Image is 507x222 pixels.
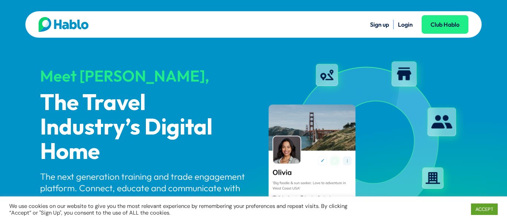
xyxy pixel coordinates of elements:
a: Login [398,21,413,28]
div: We use cookies on our website to give you the most relevant experience by remembering your prefer... [9,203,351,216]
a: Club Hablo [422,15,468,34]
div: Meet [PERSON_NAME], [40,67,247,85]
a: ACCEPT [471,203,498,215]
img: Hablo logo main 2 [39,17,89,32]
a: Sign up [370,21,389,28]
p: The Travel Industry’s Digital Home [40,91,247,165]
p: The next generation training and trade engagement platform. Connect, educate and communicate with... [40,171,247,206]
